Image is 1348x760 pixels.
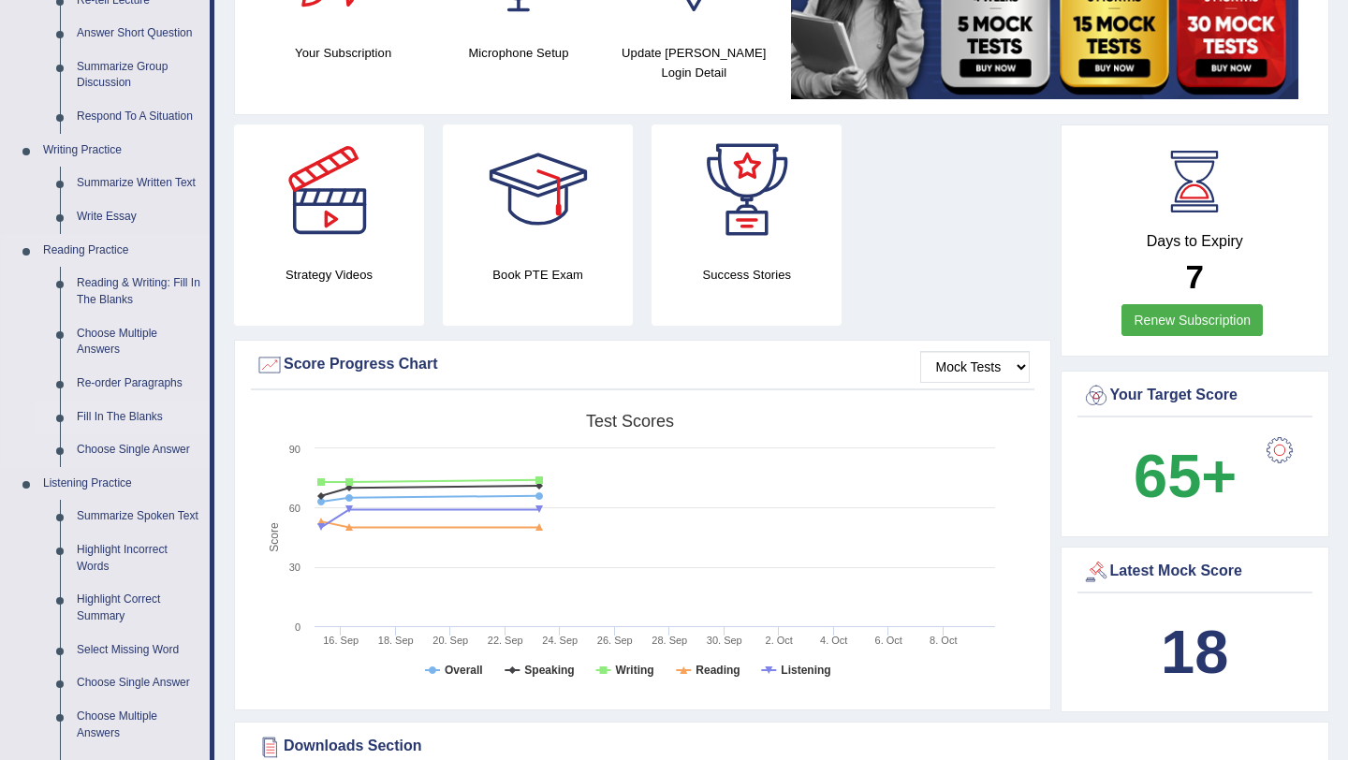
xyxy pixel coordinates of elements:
[323,635,359,646] tspan: 16. Sep
[652,265,842,285] h4: Success Stories
[1134,442,1237,510] b: 65+
[68,700,210,750] a: Choose Multiple Answers
[875,635,902,646] tspan: 6. Oct
[256,351,1030,379] div: Score Progress Chart
[820,635,847,646] tspan: 4. Oct
[68,167,210,200] a: Summarize Written Text
[652,635,687,646] tspan: 28. Sep
[1082,558,1309,586] div: Latest Mock Score
[1082,382,1309,410] div: Your Target Score
[616,43,772,82] h4: Update [PERSON_NAME] Login Detail
[289,444,300,455] text: 90
[289,503,300,514] text: 60
[68,666,210,700] a: Choose Single Answer
[68,317,210,367] a: Choose Multiple Answers
[707,635,742,646] tspan: 30. Sep
[432,635,468,646] tspan: 20. Sep
[597,635,633,646] tspan: 26. Sep
[35,134,210,168] a: Writing Practice
[35,234,210,268] a: Reading Practice
[68,51,210,100] a: Summarize Group Discussion
[542,635,578,646] tspan: 24. Sep
[1121,304,1263,336] a: Renew Subscription
[295,621,300,633] text: 0
[68,17,210,51] a: Answer Short Question
[616,664,654,677] tspan: Writing
[1186,258,1204,295] b: 7
[234,265,424,285] h4: Strategy Videos
[696,664,740,677] tspan: Reading
[1082,233,1309,250] h4: Days to Expiry
[781,664,830,677] tspan: Listening
[524,664,574,677] tspan: Speaking
[488,635,523,646] tspan: 22. Sep
[289,562,300,573] text: 30
[930,635,957,646] tspan: 8. Oct
[68,267,210,316] a: Reading & Writing: Fill In The Blanks
[35,467,210,501] a: Listening Practice
[265,43,421,63] h4: Your Subscription
[268,522,281,552] tspan: Score
[378,635,414,646] tspan: 18. Sep
[68,500,210,533] a: Summarize Spoken Text
[440,43,596,63] h4: Microphone Setup
[766,635,793,646] tspan: 2. Oct
[68,367,210,401] a: Re-order Paragraphs
[443,265,633,285] h4: Book PTE Exam
[586,412,674,431] tspan: Test scores
[445,664,483,677] tspan: Overall
[68,100,210,134] a: Respond To A Situation
[68,634,210,667] a: Select Missing Word
[1161,618,1228,686] b: 18
[68,583,210,633] a: Highlight Correct Summary
[68,401,210,434] a: Fill In The Blanks
[68,200,210,234] a: Write Essay
[68,533,210,583] a: Highlight Incorrect Words
[68,433,210,467] a: Choose Single Answer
